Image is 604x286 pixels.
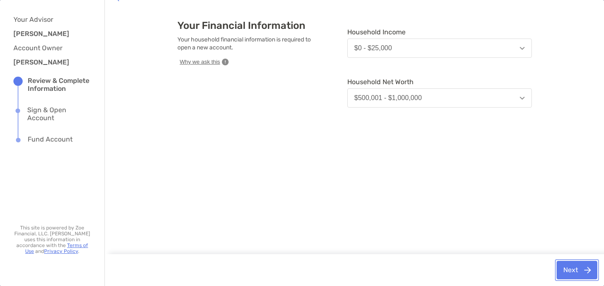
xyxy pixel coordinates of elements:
[347,28,532,36] span: Household Income
[44,248,78,254] a: Privacy Policy
[354,94,422,102] div: $500,001 - $1,000,000
[13,15,85,23] h4: Your Advisor
[557,261,597,279] button: Next
[27,106,91,122] div: Sign & Open Account
[13,58,81,66] h3: [PERSON_NAME]
[520,47,525,50] img: Open dropdown arrow
[28,77,91,93] div: Review & Complete Information
[347,78,532,86] span: Household Net Worth
[347,39,532,58] button: $0 - $25,000
[177,20,317,31] h3: Your Financial Information
[13,225,91,254] p: This site is powered by Zoe Financial, LLC. [PERSON_NAME] uses this information in accordance wit...
[177,58,231,66] button: Why we ask this
[13,44,85,52] h4: Account Owner
[520,97,525,100] img: Open dropdown arrow
[180,58,220,66] span: Why we ask this
[354,44,392,52] div: $0 - $25,000
[28,135,73,144] div: Fund Account
[177,36,317,52] p: Your household financial information is required to open a new account.
[25,242,88,254] a: Terms of Use
[13,30,81,38] h3: [PERSON_NAME]
[347,88,532,108] button: $500,001 - $1,000,000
